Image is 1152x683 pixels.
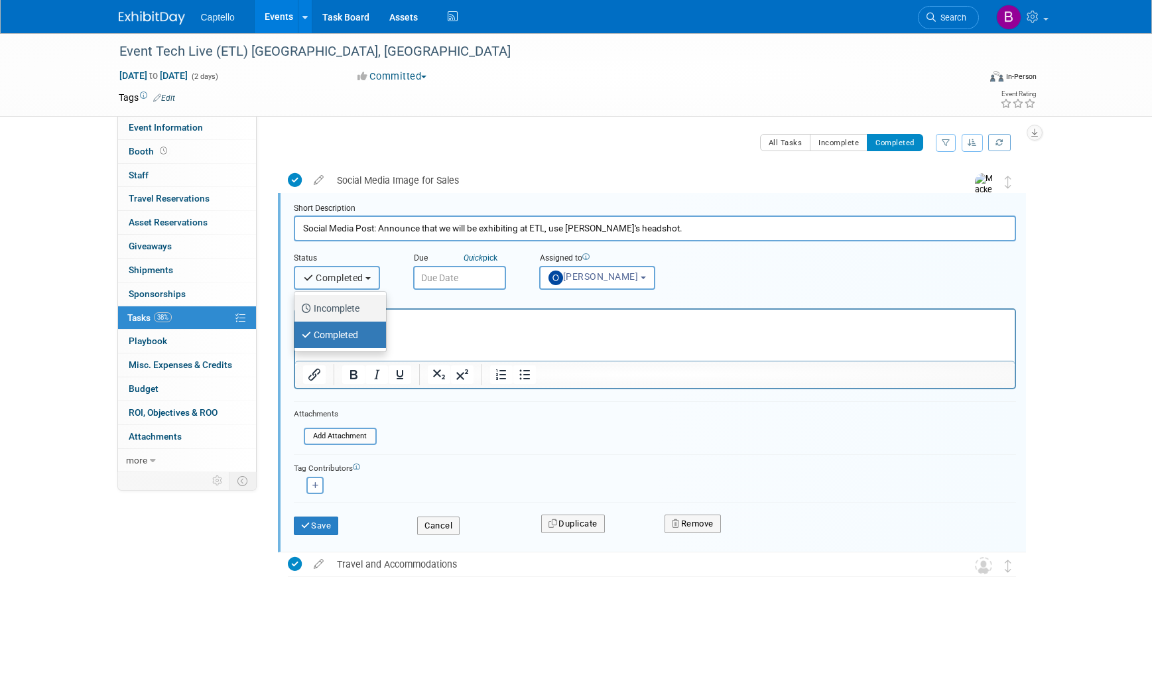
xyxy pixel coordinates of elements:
button: [PERSON_NAME] [539,266,655,290]
span: Budget [129,383,159,394]
button: All Tasks [760,134,811,151]
span: Event Information [129,122,203,133]
img: ExhibitDay [119,11,185,25]
span: Search [936,13,966,23]
a: Tasks38% [118,306,256,330]
span: Travel Reservations [129,193,210,204]
span: [DATE] [DATE] [119,70,188,82]
a: Event Information [118,116,256,139]
div: Attachments [294,408,377,420]
div: Status [294,253,393,265]
a: Search [918,6,979,29]
div: Tag Contributors [294,460,1016,474]
a: Quickpick [461,253,500,263]
a: Travel Reservations [118,187,256,210]
div: Due [413,253,519,265]
label: Completed [301,324,373,345]
td: Toggle Event Tabs [229,472,256,489]
div: Social Media Image for Sales [330,169,948,192]
button: Subscript [428,365,450,384]
button: Underline [389,365,411,384]
div: Assigned to [539,253,705,265]
img: Mackenzie Hood [975,173,995,220]
span: Staff [129,170,149,180]
span: Attachments [129,431,182,442]
img: Brad Froese [996,5,1021,30]
div: Event Tech Live (ETL) [GEOGRAPHIC_DATA], [GEOGRAPHIC_DATA] [115,40,959,64]
span: Misc. Expenses & Credits [129,359,232,370]
iframe: Rich Text Area [295,310,1015,361]
i: Move task [1005,176,1011,188]
a: Giveaways [118,235,256,258]
span: more [126,455,147,466]
span: Shipments [129,265,173,275]
button: Duplicate [541,515,605,533]
input: Name of task or a short description [294,216,1016,241]
a: Asset Reservations [118,211,256,234]
span: [PERSON_NAME] [548,271,639,282]
a: more [118,449,256,472]
button: Cancel [417,517,460,535]
button: Remove [665,515,721,533]
i: Move task [1005,560,1011,572]
span: Playbook [129,336,167,346]
div: Event Rating [1000,91,1036,97]
div: Event Format [901,69,1037,89]
span: Sponsorships [129,288,186,299]
span: Asset Reservations [129,217,208,227]
a: Playbook [118,330,256,353]
button: Save [294,517,339,535]
td: Personalize Event Tab Strip [206,472,229,489]
button: Italic [365,365,388,384]
img: Unassigned [975,557,992,574]
a: Shipments [118,259,256,282]
a: Sponsorships [118,282,256,306]
button: Bullet list [513,365,536,384]
a: Staff [118,164,256,187]
a: Edit [153,93,175,103]
span: ROI, Objectives & ROO [129,407,218,418]
input: Due Date [413,266,506,290]
span: Booth [129,146,170,156]
a: edit [307,174,330,186]
button: Superscript [451,365,474,384]
a: Budget [118,377,256,401]
button: Incomplete [810,134,867,151]
span: Giveaways [129,241,172,251]
div: Short Description [294,203,1016,216]
button: Committed [353,70,432,84]
button: Insert/edit link [303,365,326,384]
button: Numbered list [490,365,513,384]
span: Captello [201,12,235,23]
span: to [147,70,160,81]
span: Tasks [127,312,172,323]
img: Format-Inperson.png [990,71,1003,82]
button: Completed [867,134,923,151]
a: Misc. Expenses & Credits [118,353,256,377]
label: Incomplete [301,298,373,319]
span: (2 days) [190,72,218,81]
div: Travel and Accommodations [330,553,948,576]
button: Bold [342,365,365,384]
span: Booth not reserved yet [157,146,170,156]
button: Completed [294,266,381,290]
td: Tags [119,91,175,104]
span: Completed [303,273,363,283]
span: 38% [154,312,172,322]
div: Details [294,290,1016,308]
a: Refresh [988,134,1011,151]
a: Booth [118,140,256,163]
a: Attachments [118,425,256,448]
a: ROI, Objectives & ROO [118,401,256,424]
i: Quick [464,253,483,263]
div: In-Person [1005,72,1037,82]
a: edit [307,558,330,570]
